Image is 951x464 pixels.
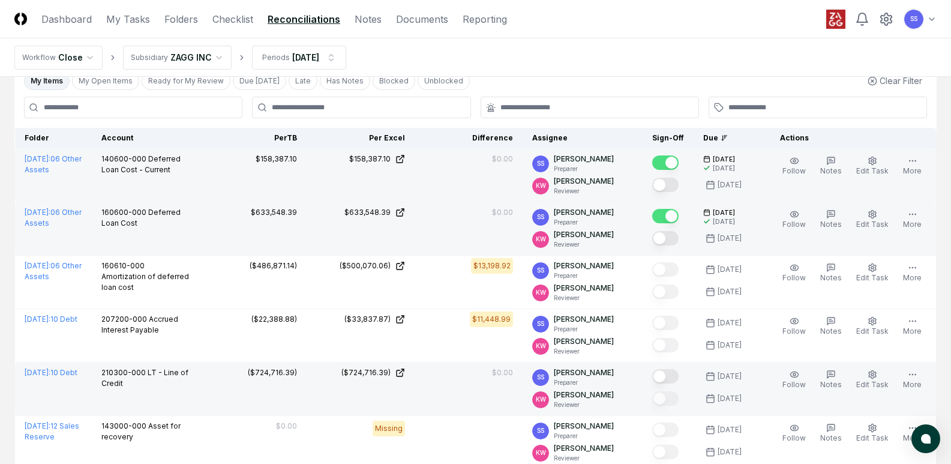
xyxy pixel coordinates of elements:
[554,283,614,294] p: [PERSON_NAME]
[901,367,924,393] button: More
[652,338,679,352] button: Mark complete
[101,261,145,270] span: 160610-000
[818,314,844,339] button: Notes
[554,432,614,441] p: Preparer
[554,218,614,227] p: Preparer
[910,14,917,23] span: SS
[25,315,77,324] a: [DATE]:10 Debt
[554,229,614,240] p: [PERSON_NAME]
[554,390,614,400] p: [PERSON_NAME]
[713,217,735,226] div: [DATE]
[782,380,806,389] span: Follow
[713,208,735,217] span: [DATE]
[101,272,189,292] span: Amortization of deferred loan cost
[101,208,146,217] span: 160600-000
[289,72,317,90] button: Late
[863,70,927,92] button: Clear Filter
[780,207,808,232] button: Follow
[25,261,82,281] a: [DATE]:06 Other Assets
[718,393,742,404] div: [DATE]
[536,235,546,244] span: KW
[554,367,614,378] p: [PERSON_NAME]
[554,421,614,432] p: [PERSON_NAME]
[262,52,290,63] div: Periods
[901,421,924,446] button: More
[652,391,679,406] button: Mark complete
[233,72,286,90] button: Due Today
[537,266,544,275] span: SS
[536,181,546,190] span: KW
[25,368,77,377] a: [DATE]:10 Debt
[554,154,614,164] p: [PERSON_NAME]
[101,133,189,143] div: Account
[820,433,842,442] span: Notes
[101,368,146,377] span: 210300-000
[199,128,307,149] th: Per TB
[820,220,842,229] span: Notes
[780,261,808,286] button: Follow
[652,231,679,246] button: Mark complete
[355,12,382,26] a: Notes
[903,8,925,30] button: SS
[316,207,405,218] a: $633,548.39
[349,154,391,164] div: $158,387.10
[396,12,448,26] a: Documents
[536,342,546,351] span: KW
[854,367,891,393] button: Edit Task
[22,52,56,63] div: Workflow
[652,369,679,384] button: Mark complete
[316,261,405,271] a: ($500,070.06)
[554,378,614,387] p: Preparer
[554,400,614,409] p: Reviewer
[856,166,889,175] span: Edit Task
[554,207,614,218] p: [PERSON_NAME]
[25,261,50,270] span: [DATE] :
[780,154,808,179] button: Follow
[703,133,751,143] div: Due
[818,421,844,446] button: Notes
[780,314,808,339] button: Follow
[415,128,523,149] th: Difference
[248,367,297,378] div: ($724,716.39)
[250,261,297,271] div: ($486,871.14)
[782,273,806,282] span: Follow
[854,207,891,232] button: Edit Task
[24,72,70,90] button: My Items
[718,340,742,351] div: [DATE]
[856,380,889,389] span: Edit Task
[820,327,842,336] span: Notes
[820,166,842,175] span: Notes
[25,208,82,227] a: [DATE]:06 Other Assets
[554,271,614,280] p: Preparer
[780,421,808,446] button: Follow
[782,433,806,442] span: Follow
[554,240,614,249] p: Reviewer
[554,347,614,356] p: Reviewer
[718,233,742,244] div: [DATE]
[554,176,614,187] p: [PERSON_NAME]
[652,316,679,330] button: Mark complete
[25,421,79,441] a: [DATE]:12 Sales Reserve
[554,164,614,173] p: Preparer
[818,261,844,286] button: Notes
[554,261,614,271] p: [PERSON_NAME]
[15,128,92,149] th: Folder
[718,447,742,457] div: [DATE]
[344,314,391,325] div: ($33,837.87)
[256,154,297,164] div: $158,387.10
[276,421,297,432] div: $0.00
[101,315,147,324] span: 207200-000
[652,209,679,223] button: Mark complete
[341,367,391,378] div: ($724,716.39)
[713,155,735,164] span: [DATE]
[25,368,50,377] span: [DATE] :
[268,12,340,26] a: Reconciliations
[856,273,889,282] span: Edit Task
[643,128,694,149] th: Sign-Off
[818,154,844,179] button: Notes
[854,314,891,339] button: Edit Task
[770,133,927,143] div: Actions
[901,261,924,286] button: More
[307,128,415,149] th: Per Excel
[164,12,198,26] a: Folders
